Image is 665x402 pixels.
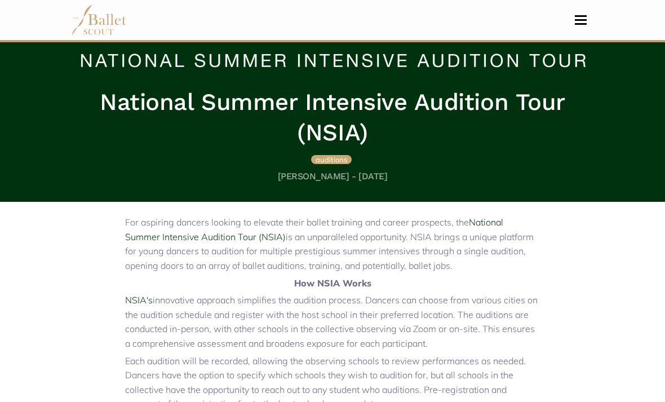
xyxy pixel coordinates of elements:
[568,15,594,25] button: Toggle navigation
[76,87,589,148] h1: National Summer Intensive Audition Tour (NSIA)
[125,293,540,351] p: innovative approach simplifies the audition process. Dancers can choose from various cities on th...
[311,153,352,165] a: auditions
[125,294,153,306] a: NSIA's
[294,277,371,289] strong: How NSIA Works
[125,217,503,242] a: National Summer Intensive Audition Tour (NSIA)
[76,171,589,183] h5: [PERSON_NAME] - [DATE]
[316,155,347,164] span: auditions
[125,215,540,273] p: For aspiring dancers looking to elevate their ballet training and career prospects, the is an unp...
